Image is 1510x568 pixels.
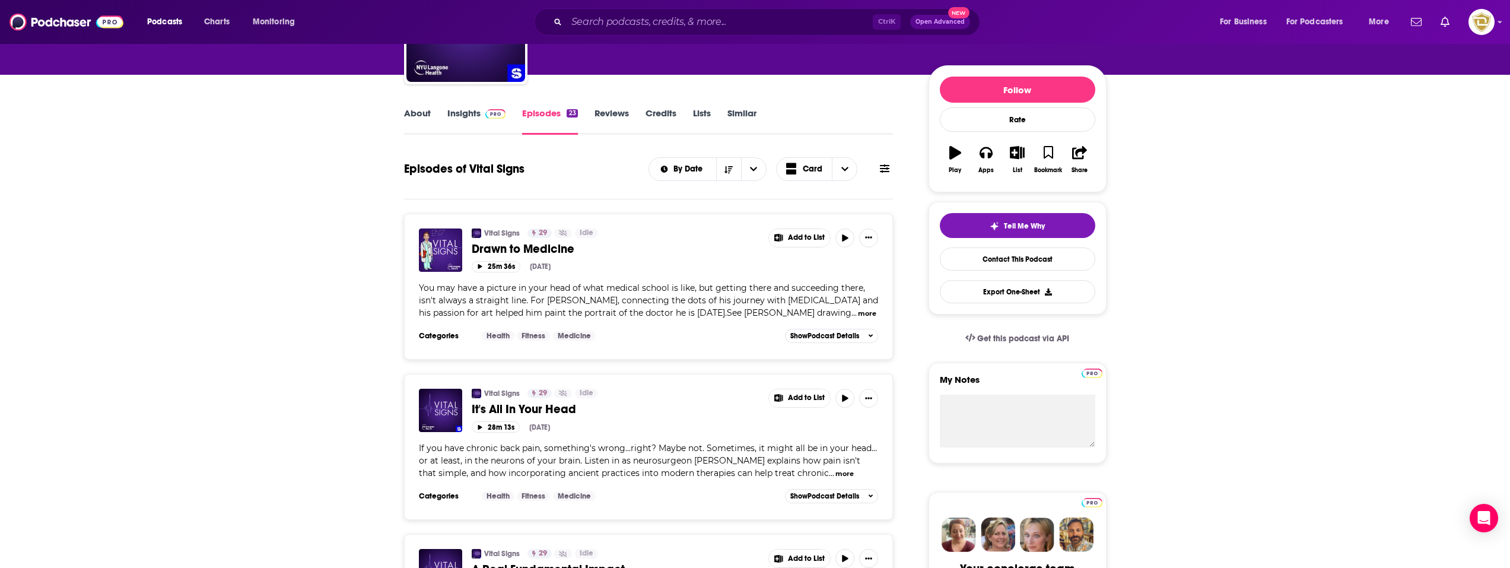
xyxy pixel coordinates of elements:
button: Show More Button [859,229,878,247]
h2: Choose List sort [648,157,767,181]
label: My Notes [940,374,1095,395]
img: Podchaser - Follow, Share and Rate Podcasts [9,11,123,33]
span: It's All In Your Head [472,402,576,417]
button: 28m 13s [472,421,520,433]
a: Get this podcast via API [956,324,1079,353]
div: Open Intercom Messenger [1470,504,1498,532]
span: Monitoring [253,14,295,30]
a: Fitness [517,491,550,501]
a: Vital Signs [484,389,520,398]
button: Show More Button [769,229,831,247]
a: Health [482,491,514,501]
button: Show profile menu [1468,9,1495,35]
a: Idle [575,389,598,398]
img: Drawn to Medicine [419,229,462,272]
span: 29 [539,388,547,399]
span: New [948,7,969,18]
span: Logged in as desouzainjurylawyers [1468,9,1495,35]
button: open menu [1212,12,1282,31]
button: Bookmark [1033,138,1064,181]
button: open menu [244,12,310,31]
a: 29 [527,549,552,559]
img: User Profile [1468,9,1495,35]
h1: Episodes of Vital Signs [404,161,524,176]
a: Idle [575,229,598,238]
button: Show More Button [859,389,878,408]
span: Show Podcast Details [790,332,859,340]
button: open menu [1360,12,1404,31]
a: Show notifications dropdown [1436,12,1454,32]
img: Podchaser Pro [1082,369,1102,378]
a: Vital Signs [484,229,520,238]
a: Lists [693,107,711,135]
a: Vital Signs [484,549,520,559]
button: Apps [971,138,1002,181]
a: Drawn to Medicine [472,242,760,256]
img: Podchaser Pro [485,109,506,119]
h2: Choose View [776,157,858,181]
span: Open Advanced [915,19,965,25]
button: open menu [649,165,716,173]
span: Charts [204,14,230,30]
div: Bookmark [1034,167,1062,174]
span: If you have chronic back pain, something's wrong...right? Maybe not. Sometimes, it might all be i... [419,443,877,478]
a: Similar [727,107,756,135]
span: Get this podcast via API [977,334,1069,344]
a: It's All In Your Head [472,402,760,417]
span: ... [851,307,857,318]
span: Card [803,165,822,173]
span: Idle [580,388,593,399]
a: 29 [527,389,552,398]
span: Podcasts [147,14,182,30]
button: Share [1064,138,1095,181]
button: open menu [741,158,766,180]
h3: Categories [419,491,472,501]
a: Show notifications dropdown [1406,12,1426,32]
img: Podchaser Pro [1082,498,1102,507]
img: Vital Signs [472,229,481,238]
button: Show More Button [769,389,831,407]
button: more [835,469,854,479]
img: tell me why sparkle [990,221,999,231]
span: 29 [539,548,547,560]
div: Apps [978,167,994,174]
button: open menu [139,12,198,31]
img: Jon Profile [1059,518,1093,552]
button: List [1002,138,1032,181]
div: List [1013,167,1022,174]
button: Export One-Sheet [940,280,1095,303]
a: Pro website [1082,367,1102,378]
a: Medicine [553,491,596,501]
a: 29 [527,229,552,238]
button: more [858,309,876,319]
img: Vital Signs [472,389,481,398]
button: Sort Direction [716,158,741,180]
div: Search podcasts, credits, & more... [545,8,991,36]
span: Show Podcast Details [790,492,859,500]
span: 29 [539,227,547,239]
a: Pro website [1082,496,1102,507]
span: ... [829,468,834,478]
span: Add to List [788,394,825,402]
span: Add to List [788,554,825,563]
button: open menu [1279,12,1360,31]
button: Open AdvancedNew [910,15,970,29]
button: Follow [940,77,1095,103]
span: Tell Me Why [1004,221,1045,231]
img: It's All In Your Head [419,389,462,432]
button: Show More Button [859,549,878,568]
span: You may have a picture in your head of what medical school is like, but getting there and succeed... [419,283,878,318]
span: For Business [1220,14,1267,30]
button: Show More Button [769,550,831,567]
span: More [1369,14,1389,30]
div: [DATE] [529,423,550,431]
button: ShowPodcast Details [785,329,879,343]
a: Contact This Podcast [940,247,1095,271]
img: Vital Signs [472,549,481,559]
a: Health [482,331,514,341]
